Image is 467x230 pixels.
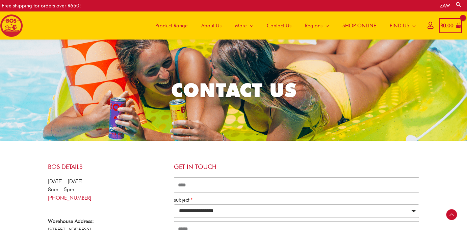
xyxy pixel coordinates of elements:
[201,16,222,36] span: About Us
[440,23,443,29] span: R
[174,196,192,204] label: subject
[235,16,247,36] span: More
[48,186,74,193] span: 8am – 5pm
[439,18,462,33] a: View Shopping Cart, empty
[155,16,188,36] span: Product Range
[298,11,336,40] a: Regions
[48,195,91,201] a: [PHONE_NUMBER]
[174,163,419,171] h4: Get in touch
[144,11,422,40] nav: Site Navigation
[260,11,298,40] a: Contact Us
[390,16,409,36] span: FIND US
[440,3,450,9] a: ZA
[305,16,322,36] span: Regions
[48,178,82,184] span: [DATE] – [DATE]
[455,1,462,8] a: Search button
[45,78,422,103] h2: CONTACT US
[149,11,194,40] a: Product Range
[342,16,376,36] span: SHOP ONLINE
[48,163,167,171] h4: BOS Details
[48,218,94,224] strong: Warehouse Address:
[194,11,228,40] a: About Us
[267,16,291,36] span: Contact Us
[336,11,383,40] a: SHOP ONLINE
[440,23,453,29] bdi: 0.00
[228,11,260,40] a: More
